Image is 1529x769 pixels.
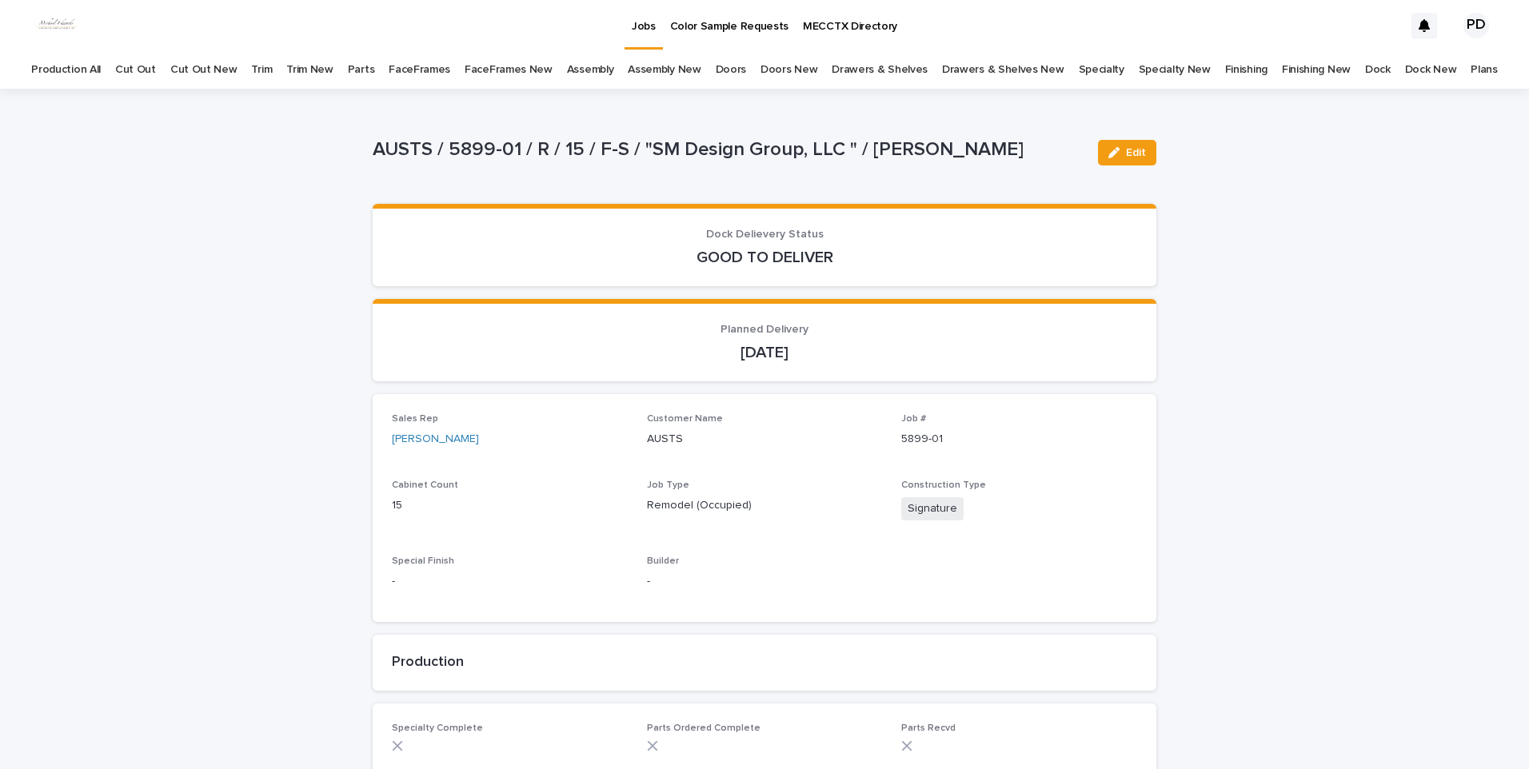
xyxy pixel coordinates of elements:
p: [DATE] [392,343,1137,362]
a: [PERSON_NAME] [392,431,479,448]
span: Construction Type [901,480,986,490]
div: PD [1463,13,1489,38]
a: Doors [716,51,746,89]
a: Specialty [1079,51,1124,89]
p: - [647,573,883,590]
a: Dock New [1405,51,1457,89]
p: 15 [392,497,628,514]
a: FaceFrames [389,51,450,89]
p: Remodel (Occupied) [647,497,883,514]
span: Parts Recvd [901,723,956,733]
a: Doors New [761,51,817,89]
p: GOOD TO DELIVER [392,248,1137,267]
span: Job # [901,414,926,424]
button: Edit [1098,140,1156,165]
a: Drawers & Shelves New [942,51,1064,89]
a: Dock [1365,51,1391,89]
a: Production All [31,51,101,89]
span: Dock Delievery Status [706,229,824,240]
a: FaceFrames New [465,51,553,89]
span: Cabinet Count [392,480,458,490]
a: Assembly New [628,51,701,89]
p: 5899-01 [901,431,1137,448]
a: Finishing New [1282,51,1351,89]
p: - [392,573,628,590]
p: AUSTS [647,431,883,448]
span: Builder [647,556,679,566]
img: dhEtdSsQReaQtgKTuLrt [32,10,82,42]
a: Cut Out New [170,51,238,89]
h2: Production [392,654,1137,671]
span: Sales Rep [392,414,438,424]
a: Finishing [1225,51,1268,89]
span: Edit [1126,147,1146,158]
span: Job Type [647,480,689,490]
span: Specialty Complete [392,723,483,733]
span: Planned Delivery [721,324,808,335]
a: Specialty New [1139,51,1211,89]
span: Special Finish [392,556,454,566]
a: Plans [1471,51,1497,89]
a: Assembly [567,51,614,89]
a: Cut Out [115,51,156,89]
p: AUSTS / 5899-01 / R / 15 / F-S / "SM Design Group, LLC " / [PERSON_NAME] [373,138,1085,161]
a: Trim New [286,51,333,89]
span: Signature [901,497,964,520]
span: Parts Ordered Complete [647,723,761,733]
span: Customer Name [647,414,723,424]
a: Parts [348,51,374,89]
a: Trim [251,51,272,89]
a: Drawers & Shelves [832,51,928,89]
